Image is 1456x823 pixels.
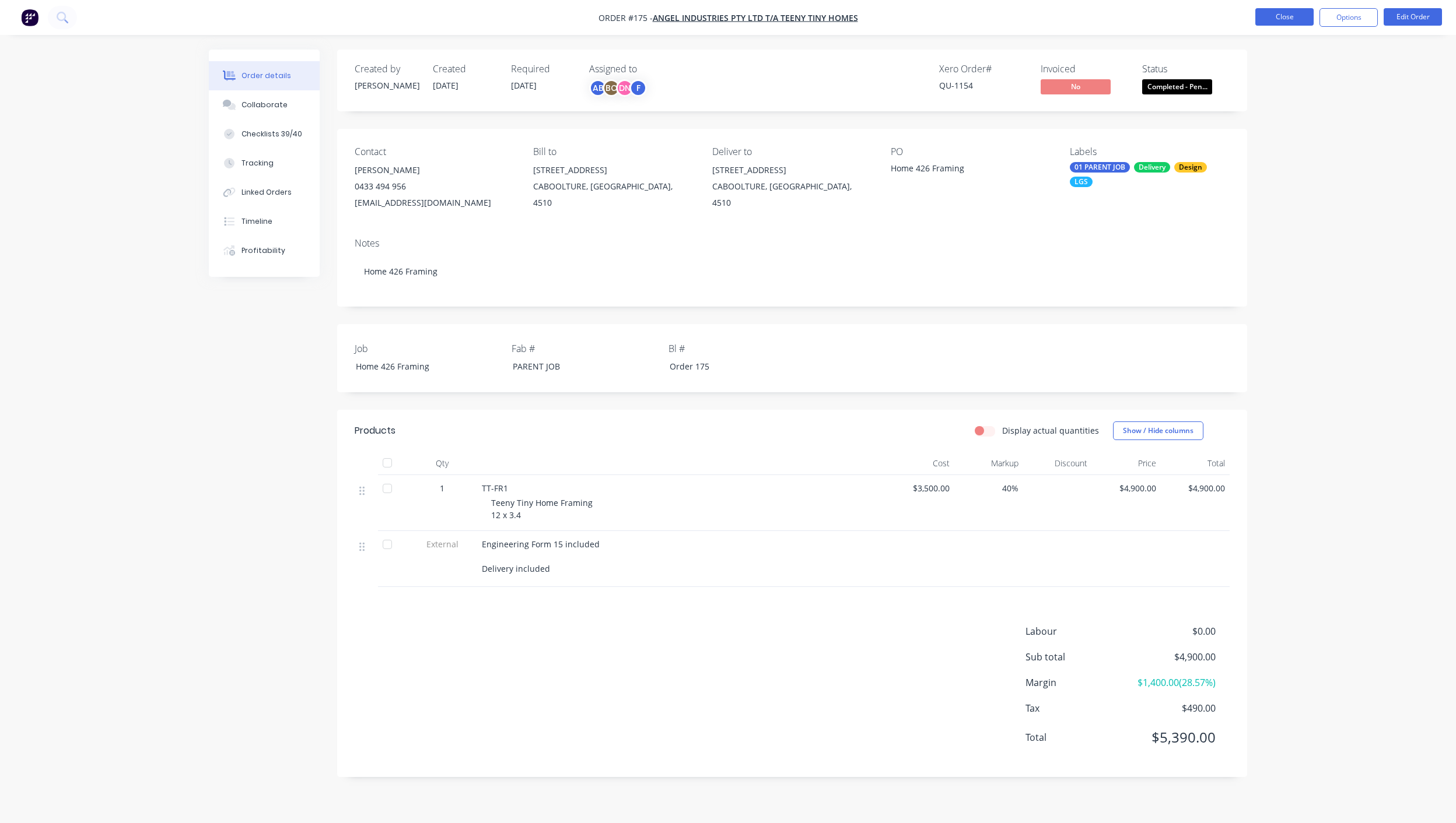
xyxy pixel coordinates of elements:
[511,80,537,91] span: [DATE]
[491,497,593,520] span: Teeny Tiny Home Framing 12 x 3.4
[209,207,320,236] button: Timeline
[433,64,497,75] div: Created
[959,482,1019,494] span: 40%
[412,538,473,550] span: External
[355,146,514,157] div: Contact
[1025,730,1129,744] span: Total
[1070,177,1093,187] div: LGS
[1129,727,1216,748] span: $5,390.00
[533,178,693,211] div: CABOOLTURE, [GEOGRAPHIC_DATA], 4510
[885,452,954,475] div: Cost
[433,80,459,91] span: [DATE]
[242,71,291,81] div: Order details
[355,162,514,178] div: [PERSON_NAME]
[712,162,872,178] div: [STREET_ADDRESS]
[891,146,1051,157] div: PO
[407,452,477,475] div: Qty
[1174,162,1207,173] div: Design
[242,100,288,110] div: Collaborate
[1129,650,1216,664] span: $4,900.00
[512,342,657,356] label: Fab #
[589,64,706,75] div: Assigned to
[629,79,647,97] div: F
[1097,482,1156,494] span: $4,900.00
[1161,452,1230,475] div: Total
[1070,146,1230,157] div: Labels
[712,162,872,211] div: [STREET_ADDRESS]CABOOLTURE, [GEOGRAPHIC_DATA], 4510
[1025,676,1129,690] span: Margin
[482,539,600,574] span: Engineering Form 15 included Delivery included
[589,79,647,97] button: ABBCDNF
[616,79,633,97] div: DN
[533,162,693,211] div: [STREET_ADDRESS]CABOOLTURE, [GEOGRAPHIC_DATA], 4510
[209,178,320,207] button: Linked Orders
[891,162,1037,178] div: Home 426 Framing
[603,79,620,97] div: BC
[355,178,514,195] div: 0433 494 956
[1134,162,1170,173] div: Delivery
[355,195,514,211] div: [EMAIL_ADDRESS][DOMAIN_NAME]
[355,342,501,356] label: Job
[355,162,514,211] div: [PERSON_NAME]0433 494 956[EMAIL_ADDRESS][DOMAIN_NAME]
[1092,452,1161,475] div: Price
[712,178,872,211] div: CABOOLTURE, [GEOGRAPHIC_DATA], 4510
[1025,624,1129,638] span: Labour
[209,236,320,265] button: Profitability
[355,254,1230,289] div: Home 426 Framing
[668,342,814,356] label: Bl #
[482,483,508,494] span: TT-FR1
[1319,8,1378,27] button: Options
[939,64,1027,75] div: Xero Order #
[1384,8,1442,26] button: Edit Order
[21,9,38,26] img: Factory
[503,358,649,375] div: PARENT JOB
[242,216,272,227] div: Timeline
[1129,624,1216,638] span: $0.00
[440,482,444,494] span: 1
[1002,424,1099,437] label: Display actual quantities
[1041,64,1128,75] div: Invoiced
[346,358,492,375] div: Home 426 Framing
[1129,701,1216,715] span: $490.00
[589,79,607,97] div: AB
[209,119,320,149] button: Checklists 39/40
[1113,421,1203,440] button: Show / Hide columns
[242,158,274,168] div: Tracking
[533,146,693,157] div: Bill to
[533,162,693,178] div: [STREET_ADDRESS]
[355,79,419,92] div: [PERSON_NAME]
[1165,482,1225,494] span: $4,900.00
[1023,452,1092,475] div: Discount
[653,12,858,23] a: Angel Industries Pty Ltd t/a Teeny Tiny Homes
[209,149,320,178] button: Tracking
[1142,79,1212,97] button: Completed - Pen...
[890,482,950,494] span: $3,500.00
[1070,162,1130,173] div: 01 PARENT JOB
[660,358,806,375] div: Order 175
[1142,79,1212,94] span: Completed - Pen...
[242,129,302,139] div: Checklists 39/40
[598,12,653,23] span: Order #175 -
[954,452,1023,475] div: Markup
[1129,676,1216,690] span: $1,400.00 ( 28.57 %)
[1255,8,1314,26] button: Close
[242,245,285,256] div: Profitability
[355,424,395,438] div: Products
[511,64,575,75] div: Required
[242,187,292,198] div: Linked Orders
[209,61,320,90] button: Order details
[1142,64,1230,75] div: Status
[1041,79,1111,94] span: No
[209,90,320,119] button: Collaborate
[1025,650,1129,664] span: Sub total
[712,146,872,157] div: Deliver to
[355,64,419,75] div: Created by
[355,238,1230,249] div: Notes
[1025,701,1129,715] span: Tax
[939,79,1027,92] div: QU-1154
